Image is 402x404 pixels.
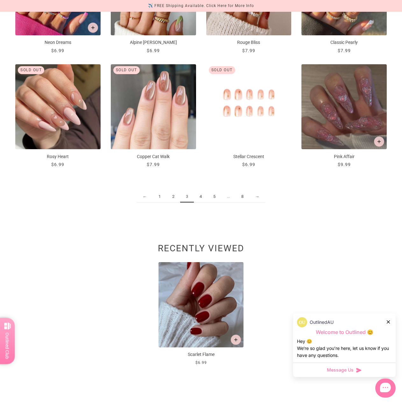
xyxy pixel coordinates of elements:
img: data:image/png;base64,iVBORw0KGgoAAAANSUhEUgAAACQAAAAkCAYAAADhAJiYAAACJklEQVR4AexUO28TQRice/mFQxI... [297,317,307,327]
a: 1 [153,191,166,203]
span: $6.99 [147,48,160,53]
span: $9.99 [338,162,351,167]
p: Copper Cat Walk [111,153,196,160]
span: 3 [180,191,194,203]
a: Rosy Heart [15,64,101,168]
button: Add to cart [374,136,384,147]
p: Rosy Heart [15,153,101,160]
p: Neon Dreams [15,39,101,46]
img: Scarlet Flame-Press on Manicure-Outlined [159,262,244,347]
h2: Recently viewed [15,247,387,254]
div: Sold out [209,66,235,74]
a: Scarlet Flame-Press on Manicure-Outlined Add to cart Scarlet Flame $6.99 [159,262,244,366]
span: $7.99 [338,48,351,53]
button: Add to cart [231,335,241,345]
p: Pink Affair [301,153,387,160]
p: Welcome to Outlined 😊 [297,329,392,336]
p: Alpine [PERSON_NAME] [111,39,196,46]
span: Message Us [327,367,354,373]
div: Hey 😊 We‘re so glad you’re here, let us know if you have any questions. [297,338,392,359]
span: $7.99 [147,162,160,167]
p: Stellar Crescent [206,153,292,160]
div: ✈️ FREE Shipping Available. Click Here for More Info [148,3,254,9]
span: $7.99 [242,48,255,53]
a: Pink Affair [301,64,387,168]
a: 4 [194,191,208,203]
p: Scarlet Flame [159,351,244,358]
button: Add to cart [88,23,98,33]
span: $6.99 [242,162,255,167]
span: $6.99 [51,48,64,53]
a: 5 [208,191,221,203]
a: Stellar Crescent [206,64,292,168]
div: Sold out [113,66,140,74]
a: → [249,191,265,203]
div: Sold out [18,66,44,74]
span: $6.99 [51,162,64,167]
p: OutlinedAU [310,319,334,326]
span: $6.99 [195,360,207,365]
a: 8 [236,191,249,203]
a: ← [137,191,153,203]
a: Copper Cat Walk [111,64,196,168]
span: ... [221,191,236,203]
a: 2 [166,191,180,203]
p: Classic Pearly [301,39,387,46]
p: Rouge Bliss [206,39,292,46]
